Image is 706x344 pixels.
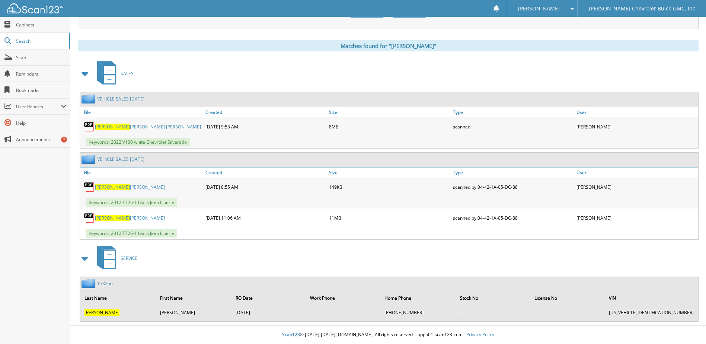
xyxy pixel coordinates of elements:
[518,6,560,11] span: [PERSON_NAME]
[97,280,113,287] a: 153256
[575,119,698,134] div: [PERSON_NAME]
[456,306,530,319] td: --
[605,306,697,319] td: [US_VEHICLE_IDENTIFICATION_NUMBER]
[95,184,130,190] span: [PERSON_NAME]
[156,306,231,319] td: [PERSON_NAME]
[95,215,130,221] span: [PERSON_NAME]
[95,184,165,190] a: [PERSON_NAME][PERSON_NAME]
[97,96,144,102] a: VEHICLE SALES [DATE]
[531,306,604,319] td: --
[575,107,698,117] a: User
[451,210,575,225] div: scanned by 04-42-1A-05-DC-88
[575,168,698,178] a: User
[16,22,66,28] span: Cabinets
[80,107,204,117] a: File
[456,290,530,306] th: Stock No
[84,212,95,223] img: PDF.png
[93,243,138,273] a: SERVICE
[16,136,66,143] span: Announcements
[204,168,327,178] a: Created
[327,119,451,134] div: 8MB
[7,3,63,13] img: scan123-logo-white.svg
[381,306,456,319] td: [PHONE_NUMBER]
[327,210,451,225] div: 11MB
[204,179,327,194] div: [DATE] 8:55 AM
[82,155,97,164] img: folder2.png
[70,326,706,344] div: © [DATE]-[DATE] [DOMAIN_NAME]. All rights reserved | appb01-scan123-com |
[82,279,97,288] img: folder2.png
[80,168,204,178] a: File
[16,54,66,61] span: Scan
[61,137,67,143] div: 7
[327,179,451,194] div: 149KB
[16,71,66,77] span: Reminders
[81,290,156,306] th: Last Name
[451,168,575,178] a: Type
[605,290,697,306] th: VIN
[451,179,575,194] div: scanned by 04-42-1A-05-DC-88
[232,306,306,319] td: [DATE]
[95,124,201,130] a: [PERSON_NAME][PERSON_NAME] [PERSON_NAME]
[97,156,144,162] a: VEHICLE SALES [DATE]
[204,210,327,225] div: [DATE] 11:06 AM
[95,124,130,130] span: [PERSON_NAME]
[204,107,327,117] a: Created
[381,290,456,306] th: Home Phone
[466,331,494,338] a: Privacy Policy
[589,6,695,11] span: [PERSON_NAME] Chevrolet-Buick-GMC, Inc
[84,121,95,132] img: PDF.png
[78,40,699,51] div: Matches found for "[PERSON_NAME]"
[16,120,66,126] span: Help
[16,87,66,93] span: Bookmarks
[16,38,65,44] span: Search
[306,290,380,306] th: Work Phone
[84,181,95,192] img: PDF.png
[306,306,380,319] td: --
[575,210,698,225] div: [PERSON_NAME]
[93,59,134,88] a: SALES
[86,198,177,207] span: Keywords: 2012 T726-1 black Jeep Liberty
[121,70,134,77] span: SALES
[575,179,698,194] div: [PERSON_NAME]
[282,331,300,338] span: Scan123
[327,168,451,178] a: Size
[86,138,190,146] span: Keywords: 2022 V100 white Chevrolet Silverado
[82,94,97,103] img: folder2.png
[84,309,119,316] span: [PERSON_NAME]
[156,290,231,306] th: First Name
[451,107,575,117] a: Type
[451,119,575,134] div: scanned
[16,103,61,110] span: User Reports
[204,119,327,134] div: [DATE] 9:53 AM
[95,215,165,221] a: [PERSON_NAME][PERSON_NAME]
[531,290,604,306] th: License No
[232,290,306,306] th: RO Date
[327,107,451,117] a: Size
[121,255,138,261] span: SERVICE
[86,229,177,238] span: Keywords: 2012 T726-1 black Jeep Liberty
